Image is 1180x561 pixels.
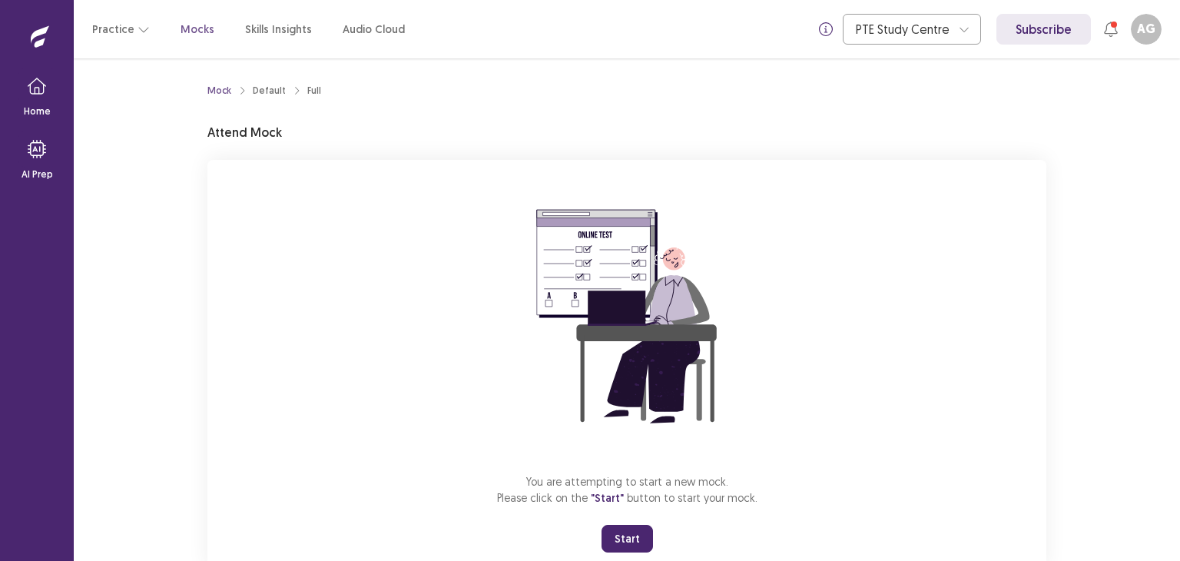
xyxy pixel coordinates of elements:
[497,473,757,506] p: You are attempting to start a new mock. Please click on the button to start your mock.
[856,15,951,44] div: PTE Study Centre
[24,105,51,118] p: Home
[207,123,282,141] p: Attend Mock
[307,84,321,98] div: Full
[1131,14,1162,45] button: AG
[602,525,653,553] button: Start
[22,168,53,181] p: AI Prep
[253,84,286,98] div: Default
[812,15,840,43] button: info
[207,84,321,98] nav: breadcrumb
[343,22,405,38] a: Audio Cloud
[207,84,231,98] a: Mock
[996,14,1091,45] a: Subscribe
[245,22,312,38] a: Skills Insights
[181,22,214,38] a: Mocks
[489,178,765,455] img: attend-mock
[591,491,624,505] span: "Start"
[92,15,150,43] button: Practice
